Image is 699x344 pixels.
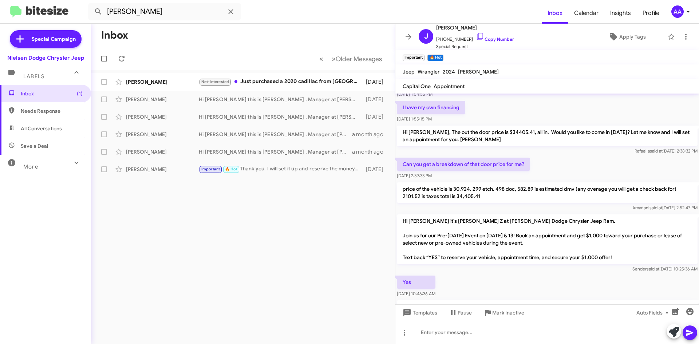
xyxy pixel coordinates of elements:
span: Apply Tags [619,30,646,43]
span: Important [201,167,220,171]
span: Wrangler [418,68,440,75]
p: Yes [397,276,435,289]
a: Copy Number [476,36,514,42]
button: AA [665,5,691,18]
p: Can you get a breakdown of that door price for me? [397,158,530,171]
small: Important [403,55,424,61]
div: AA [671,5,684,18]
span: Rafaella [DATE] 2:38:32 PM [635,148,698,154]
a: Profile [637,3,665,24]
small: 🔥 Hot [427,55,443,61]
div: Hi [PERSON_NAME] this is [PERSON_NAME] , Manager at [PERSON_NAME] Dodge Chrysler Jeep Ram. Thanks... [199,148,352,155]
span: Mark Inactive [492,306,524,319]
span: 2024 [443,68,455,75]
span: Older Messages [336,55,382,63]
div: [PERSON_NAME] [126,131,199,138]
div: [DATE] [362,96,389,103]
button: Apply Tags [589,30,664,43]
a: Inbox [542,3,568,24]
button: Pause [443,306,478,319]
span: Sender [DATE] 10:25:36 AM [632,266,698,272]
span: Pause [458,306,472,319]
a: Special Campaign [10,30,82,48]
p: Hi [PERSON_NAME], The out the door price is $34405.41, all in. Would you like to come in [DATE]? ... [397,126,698,146]
button: Previous [315,51,328,66]
button: Templates [395,306,443,319]
span: [PERSON_NAME] [458,68,499,75]
div: a month ago [352,131,389,138]
span: said at [647,266,659,272]
div: [PERSON_NAME] [126,166,199,173]
div: [PERSON_NAME] [126,96,199,103]
span: (1) [77,90,83,97]
span: Jeep [403,68,415,75]
div: [DATE] [362,166,389,173]
nav: Page navigation example [315,51,386,66]
span: said at [650,148,663,154]
div: Just purchased a 2020 cadillac from [GEOGRAPHIC_DATA] and [PERSON_NAME] [199,78,362,86]
span: Capital One [403,83,431,90]
div: Hi [PERSON_NAME] this is [PERSON_NAME] , Manager at [PERSON_NAME] Dodge Chrysler Jeep Ram. Thank ... [199,131,352,138]
span: » [332,54,336,63]
div: Hi [PERSON_NAME] this is [PERSON_NAME] , Manager at [PERSON_NAME] Dodge Chrysler Jeep Ram. I saw ... [199,96,362,103]
span: Labels [23,73,44,80]
input: Search [88,3,241,20]
div: [PERSON_NAME] [126,113,199,120]
div: Hi [PERSON_NAME] this is [PERSON_NAME] , Manager at [PERSON_NAME] Dodge Chrysler Jeep Ram. I saw ... [199,113,362,120]
div: [DATE] [362,113,389,120]
span: [DATE] 10:46:36 AM [397,291,435,296]
button: Next [327,51,386,66]
span: [DATE] 1:55:15 PM [397,116,432,122]
span: said at [649,205,662,210]
span: [PERSON_NAME] [436,23,514,32]
span: Templates [401,306,437,319]
span: [DATE] 1:54:55 PM [397,91,433,97]
span: Auto Fields [636,306,671,319]
div: [DATE] [362,78,389,86]
span: Needs Response [21,107,83,115]
div: [PERSON_NAME] [126,78,199,86]
div: [PERSON_NAME] [126,148,199,155]
span: J [424,31,428,42]
div: a month ago [352,148,389,155]
button: Mark Inactive [478,306,530,319]
span: Special Campaign [32,35,76,43]
span: All Conversations [21,125,62,132]
span: Save a Deal [21,142,48,150]
div: Thank you. I will set it up and reserve the money. I will send you a confirmation from the [PERSO... [199,165,362,173]
p: price of the vehicle is 30,924. 299 etch. 498 doc, 582.89 is estimated dmv (any overage you will ... [397,182,698,203]
span: Amariani [DATE] 2:52:47 PM [632,205,698,210]
p: Hi [PERSON_NAME] it's [PERSON_NAME] Z at [PERSON_NAME] Dodge Chrysler Jeep Ram. Join us for our P... [397,214,698,264]
p: Great [PERSON_NAME], Which day would you like to come in? 10 11 or 13? Please let me know and I w... [397,300,698,321]
div: Nielsen Dodge Chrysler Jeep [7,54,84,62]
p: I have my own financing [397,101,465,114]
span: [DATE] 2:39:33 PM [397,173,432,178]
span: Special Request [436,43,514,50]
span: Inbox [21,90,83,97]
span: More [23,163,38,170]
a: Insights [604,3,637,24]
span: 🔥 Hot [225,167,237,171]
a: Calendar [568,3,604,24]
span: [PHONE_NUMBER] [436,32,514,43]
span: Appointment [434,83,465,90]
h1: Inbox [101,29,128,41]
span: « [319,54,323,63]
button: Auto Fields [631,306,677,319]
span: Not-Interested [201,79,229,84]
